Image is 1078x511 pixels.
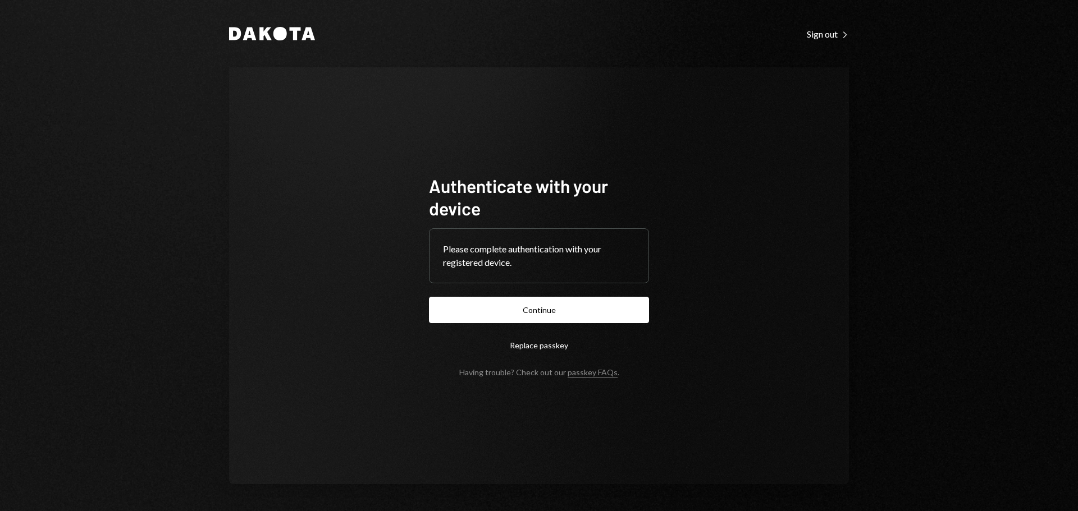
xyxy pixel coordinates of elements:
[429,174,649,219] h1: Authenticate with your device
[459,367,619,377] div: Having trouble? Check out our .
[429,332,649,358] button: Replace passkey
[568,367,618,378] a: passkey FAQs
[807,27,849,40] a: Sign out
[443,242,635,269] div: Please complete authentication with your registered device.
[807,29,849,40] div: Sign out
[429,297,649,323] button: Continue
